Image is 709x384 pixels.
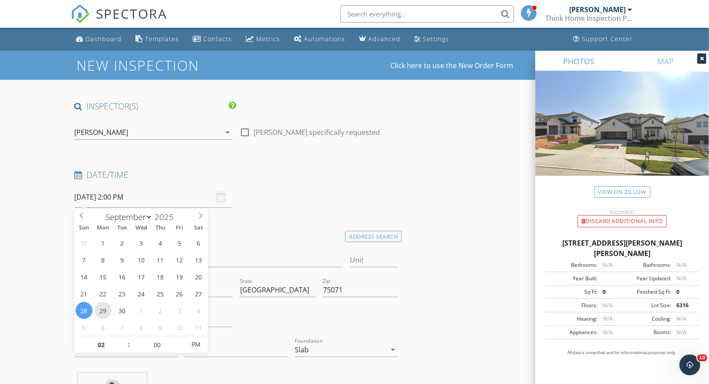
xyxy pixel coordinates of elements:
div: 0 [671,288,696,296]
a: View on Zillow [594,186,650,198]
span: September 9, 2025 [114,251,131,268]
span: September 2, 2025 [114,234,131,251]
span: October 1, 2025 [133,302,150,319]
div: Discard Additional info [577,215,667,227]
div: Address Search [345,231,402,243]
a: Advanced [356,31,404,47]
span: September 27, 2025 [190,285,207,302]
span: October 2, 2025 [152,302,169,319]
span: September 8, 2025 [95,251,112,268]
span: Sat [189,225,208,231]
span: September 24, 2025 [133,285,150,302]
span: N/A [603,302,613,309]
span: September 6, 2025 [190,234,207,251]
span: September 28, 2025 [76,302,92,319]
span: September 7, 2025 [76,251,92,268]
div: Floors: [548,302,597,309]
span: SPECTORA [96,4,167,23]
span: Fri [170,225,189,231]
img: The Best Home Inspection Software - Spectora [71,4,90,23]
a: Contacts [189,31,235,47]
span: 10 [697,354,707,361]
div: Slab [295,346,309,354]
a: SPECTORA [71,12,167,30]
span: September 5, 2025 [171,234,188,251]
span: N/A [676,261,686,269]
div: Heating: [548,315,597,323]
span: September 21, 2025 [76,285,92,302]
span: September 20, 2025 [190,268,207,285]
div: 0 [597,288,622,296]
img: streetview [535,72,709,197]
span: October 9, 2025 [152,319,169,336]
a: Automations (Basic) [290,31,349,47]
span: N/A [676,328,686,336]
span: September 4, 2025 [152,234,169,251]
div: Year Updated: [622,275,671,282]
span: : [128,336,130,353]
i: arrow_drop_down [222,127,233,138]
span: September 14, 2025 [76,268,92,285]
div: Settings [423,35,449,43]
a: Dashboard [73,31,125,47]
a: Click here to use the New Order Form [390,62,513,69]
span: Mon [93,225,112,231]
span: September 3, 2025 [133,234,150,251]
div: Finished Sq Ft: [622,288,671,296]
span: September 19, 2025 [171,268,188,285]
span: September 13, 2025 [190,251,207,268]
div: Advanced [368,35,400,43]
span: October 7, 2025 [114,319,131,336]
p: All data is unverified and for informational purposes only. [546,350,699,356]
span: N/A [603,315,613,322]
a: PHOTOS [535,51,622,72]
span: September 11, 2025 [152,251,169,268]
div: Cooling: [622,315,671,323]
span: September 22, 2025 [95,285,112,302]
span: September 12, 2025 [171,251,188,268]
div: Sq Ft: [548,288,597,296]
div: Dashboard [86,35,122,43]
span: September 25, 2025 [152,285,169,302]
div: Automations [304,35,345,43]
input: Search everything... [340,5,514,23]
h4: Date/Time [74,169,398,181]
div: Think Home Inspection PLLC [546,14,633,23]
span: N/A [603,328,613,336]
div: [PERSON_NAME] [570,5,626,14]
div: Bathrooms: [622,261,671,269]
span: October 11, 2025 [190,319,207,336]
span: September 23, 2025 [114,285,131,302]
label: [PERSON_NAME] specifically requested [254,128,380,137]
span: N/A [603,261,613,269]
span: Click to toggle [184,336,208,353]
div: Rooms: [622,328,671,336]
span: Wed [132,225,151,231]
span: October 3, 2025 [171,302,188,319]
h1: New Inspection [76,58,269,73]
span: September 30, 2025 [114,302,131,319]
h4: INSPECTOR(S) [74,101,236,112]
div: [STREET_ADDRESS][PERSON_NAME][PERSON_NAME] [546,238,699,259]
a: Settings [411,31,452,47]
span: September 10, 2025 [133,251,150,268]
div: Templates [145,35,179,43]
div: Support Center [582,35,633,43]
span: October 10, 2025 [171,319,188,336]
div: 6316 [671,302,696,309]
span: September 17, 2025 [133,268,150,285]
span: Sun [74,225,93,231]
input: Year [152,211,181,223]
h4: Location [74,229,398,240]
iframe: Intercom live chat [679,354,700,375]
div: Incorrect? [535,208,709,215]
span: September 15, 2025 [95,268,112,285]
span: Tue [112,225,132,231]
span: September 26, 2025 [171,285,188,302]
div: [PERSON_NAME] [74,128,128,136]
div: Lot Size: [622,302,671,309]
span: September 29, 2025 [95,302,112,319]
a: Support Center [570,31,636,47]
span: N/A [676,275,686,282]
a: Metrics [242,31,284,47]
